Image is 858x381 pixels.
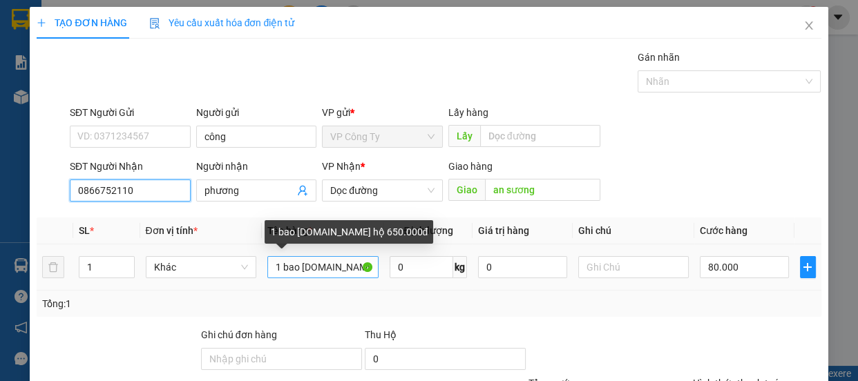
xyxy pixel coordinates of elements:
[154,257,249,277] span: Khác
[801,262,815,273] span: plus
[42,296,332,311] div: Tổng: 1
[448,107,488,118] span: Lấy hàng
[485,179,600,201] input: Dọc đường
[578,256,689,278] input: Ghi Chú
[330,126,435,147] span: VP Công Ty
[478,256,567,278] input: 0
[448,161,493,172] span: Giao hàng
[201,329,277,340] label: Ghi chú đơn hàng
[149,18,160,29] img: icon
[453,256,467,278] span: kg
[149,17,295,28] span: Yêu cầu xuất hóa đơn điện tử
[365,329,397,340] span: Thu Hộ
[37,18,46,28] span: plus
[800,256,816,278] button: plus
[79,225,90,236] span: SL
[42,256,64,278] button: delete
[448,125,480,147] span: Lấy
[322,105,443,120] div: VP gửi
[70,159,191,174] div: SĐT Người Nhận
[265,220,433,244] div: 1 bao [DOMAIN_NAME] hộ 650.000đ
[322,161,361,172] span: VP Nhận
[37,17,126,28] span: TẠO ĐƠN HÀNG
[790,7,828,46] button: Close
[700,225,747,236] span: Cước hàng
[448,179,485,201] span: Giao
[70,105,191,120] div: SĐT Người Gửi
[196,105,317,120] div: Người gửi
[297,185,308,196] span: user-add
[330,180,435,201] span: Dọc đường
[146,225,198,236] span: Đơn vị tính
[803,20,814,31] span: close
[196,159,317,174] div: Người nhận
[478,225,529,236] span: Giá trị hàng
[201,348,362,370] input: Ghi chú đơn hàng
[573,217,695,244] th: Ghi chú
[480,125,600,147] input: Dọc đường
[638,52,680,63] label: Gán nhãn
[267,256,379,278] input: VD: Bàn, Ghế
